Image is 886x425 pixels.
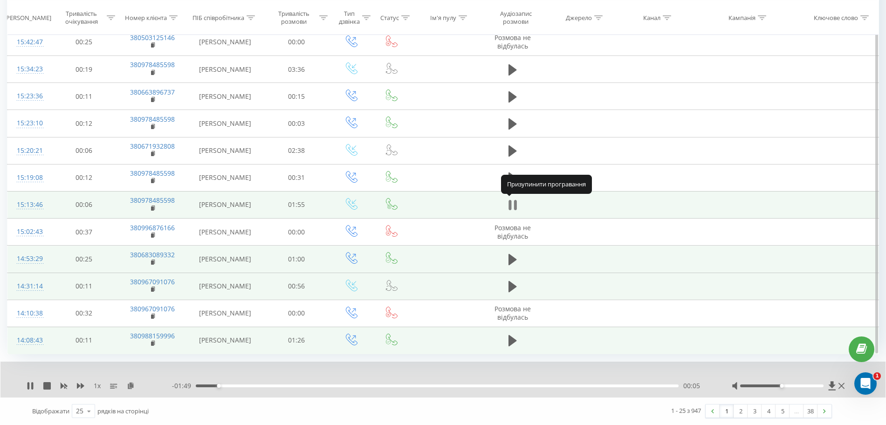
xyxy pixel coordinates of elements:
span: Відображати [32,407,69,415]
td: [PERSON_NAME] [187,83,263,110]
div: 15:19:08 [17,169,41,187]
td: 00:31 [263,164,330,191]
div: 15:23:10 [17,114,41,132]
span: 1 [873,372,881,380]
div: 15:34:23 [17,60,41,78]
td: 00:06 [50,191,117,218]
td: 01:00 [263,246,330,273]
div: Джерело [566,14,592,21]
span: 00:05 [683,381,700,391]
td: 00:00 [263,219,330,246]
td: 00:12 [50,110,117,137]
td: 03:36 [263,56,330,83]
td: [PERSON_NAME] [187,300,263,327]
td: 00:11 [50,273,117,300]
div: 15:23:36 [17,87,41,105]
td: 00:19 [50,56,117,83]
div: … [790,404,804,418]
a: 380671932808 [130,142,175,151]
td: 00:56 [263,273,330,300]
div: Тривалість очікування [59,10,104,26]
a: 1 [720,404,734,418]
td: 00:06 [50,137,117,164]
div: 14:31:14 [17,277,41,295]
div: Ім'я пулу [430,14,456,21]
a: 4 [762,404,776,418]
span: рядків на сторінці [97,407,149,415]
div: Кампанія [728,14,756,21]
td: [PERSON_NAME] [187,164,263,191]
a: 380988159996 [130,331,175,340]
td: 01:55 [263,191,330,218]
div: 25 [76,406,83,416]
div: 1 - 25 з 947 [671,406,701,415]
td: [PERSON_NAME] [187,110,263,137]
div: [PERSON_NAME] [4,14,51,21]
a: 5 [776,404,790,418]
span: 1 x [94,381,101,391]
a: 380663896737 [130,88,175,96]
a: 380996876166 [130,223,175,232]
a: 380967091076 [130,277,175,286]
div: 14:53:29 [17,250,41,268]
a: 380978485598 [130,169,175,178]
td: 00:25 [50,28,117,55]
div: Тип дзвінка [338,10,360,26]
div: Призупинити програвання [501,175,592,193]
td: 00:00 [263,300,330,327]
td: [PERSON_NAME] [187,219,263,246]
a: 380967091076 [130,304,175,313]
a: 380683089332 [130,250,175,259]
td: 02:38 [263,137,330,164]
td: 00:11 [50,327,117,354]
td: 00:00 [263,28,330,55]
span: Розмова не відбулась [495,33,531,50]
span: Розмова не відбулась [495,304,531,322]
td: 00:37 [50,219,117,246]
div: 15:02:43 [17,223,41,241]
a: 380503125146 [130,33,175,42]
td: [PERSON_NAME] [187,28,263,55]
div: Accessibility label [780,384,784,388]
a: 380978485598 [130,196,175,205]
td: 00:15 [263,83,330,110]
span: Розмова не відбулась [495,223,531,240]
div: Accessibility label [217,384,221,388]
div: Номер клієнта [125,14,167,21]
div: Тривалість розмови [271,10,317,26]
div: 14:10:38 [17,304,41,322]
a: 38 [804,404,817,418]
span: - 01:49 [172,381,196,391]
a: 2 [734,404,748,418]
td: [PERSON_NAME] [187,191,263,218]
div: 15:13:46 [17,196,41,214]
div: Канал [643,14,660,21]
td: 01:26 [263,327,330,354]
td: [PERSON_NAME] [187,327,263,354]
td: [PERSON_NAME] [187,246,263,273]
td: 00:03 [263,110,330,137]
iframe: Intercom live chat [854,372,877,395]
td: 00:32 [50,300,117,327]
td: [PERSON_NAME] [187,137,263,164]
div: Аудіозапис розмови [489,10,543,26]
td: [PERSON_NAME] [187,273,263,300]
td: 00:11 [50,83,117,110]
div: ПІБ співробітника [192,14,244,21]
div: 15:20:21 [17,142,41,160]
td: 00:12 [50,164,117,191]
div: 14:08:43 [17,331,41,350]
a: 380978485598 [130,60,175,69]
div: Статус [380,14,399,21]
a: 380978485598 [130,115,175,123]
a: 3 [748,404,762,418]
div: Ключове слово [814,14,858,21]
td: [PERSON_NAME] [187,56,263,83]
td: 00:25 [50,246,117,273]
div: 15:42:47 [17,33,41,51]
